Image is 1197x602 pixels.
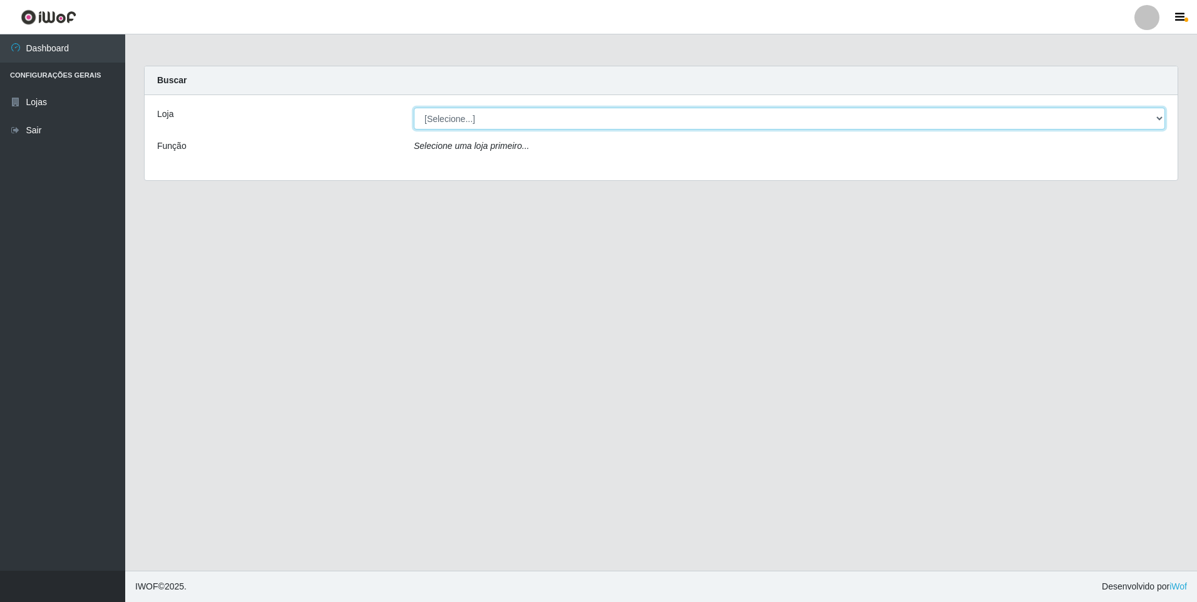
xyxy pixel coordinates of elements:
strong: Buscar [157,75,187,85]
img: CoreUI Logo [21,9,76,25]
label: Função [157,140,187,153]
span: IWOF [135,581,158,591]
i: Selecione uma loja primeiro... [414,141,529,151]
span: © 2025 . [135,580,187,593]
a: iWof [1169,581,1187,591]
label: Loja [157,108,173,121]
span: Desenvolvido por [1102,580,1187,593]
